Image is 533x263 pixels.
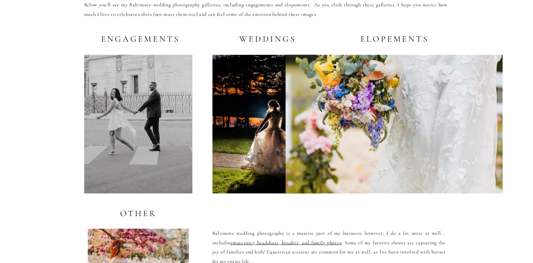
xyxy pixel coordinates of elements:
h2: other [120,209,156,218]
a: engagements [101,34,175,43]
a: Weddings [236,34,296,43]
h2: elopements [359,34,429,43]
p: Below you'll see my Baltimore wedding photography galleries, including engagements and elopements... [84,0,447,23]
a: maternity, headshots, boudoir, and family photos [233,240,342,246]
